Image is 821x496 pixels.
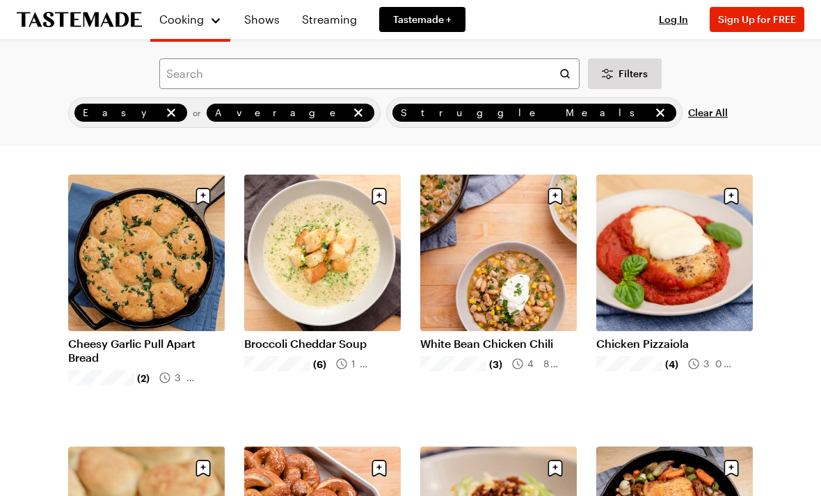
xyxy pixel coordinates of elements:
span: Clear All [688,106,728,120]
span: Struggle Meals [401,105,650,120]
button: Save recipe [718,183,744,209]
button: Save recipe [190,183,216,209]
span: Tastemade + [393,13,452,26]
button: remove Easy [164,105,179,120]
a: Tastemade + [379,7,465,32]
a: Chicken Pizzaiola [596,337,753,351]
button: Clear All [688,97,728,128]
button: Save recipe [542,455,568,481]
button: Sign Up for FREE [710,7,804,32]
button: Save recipe [366,183,392,209]
button: remove Struggle Meals [653,105,668,120]
span: Cooking [159,13,204,26]
a: To Tastemade Home Page [17,12,142,28]
button: Save recipe [190,455,216,481]
span: Filters [619,67,648,81]
button: Cooking [159,6,222,33]
a: Broccoli Cheddar Soup [244,337,401,351]
span: Average [215,105,348,120]
button: Save recipe [366,455,392,481]
button: Log In [646,13,701,26]
span: Sign Up for FREE [718,13,796,25]
button: Save recipe [718,455,744,481]
span: or [193,106,201,120]
button: remove Average [351,105,366,120]
span: Easy [83,105,161,120]
button: Desktop filters [588,58,662,89]
button: Save recipe [542,183,568,209]
a: White Bean Chicken Chili [420,337,577,351]
a: Cheesy Garlic Pull Apart Bread [68,337,225,365]
span: Log In [659,13,688,25]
